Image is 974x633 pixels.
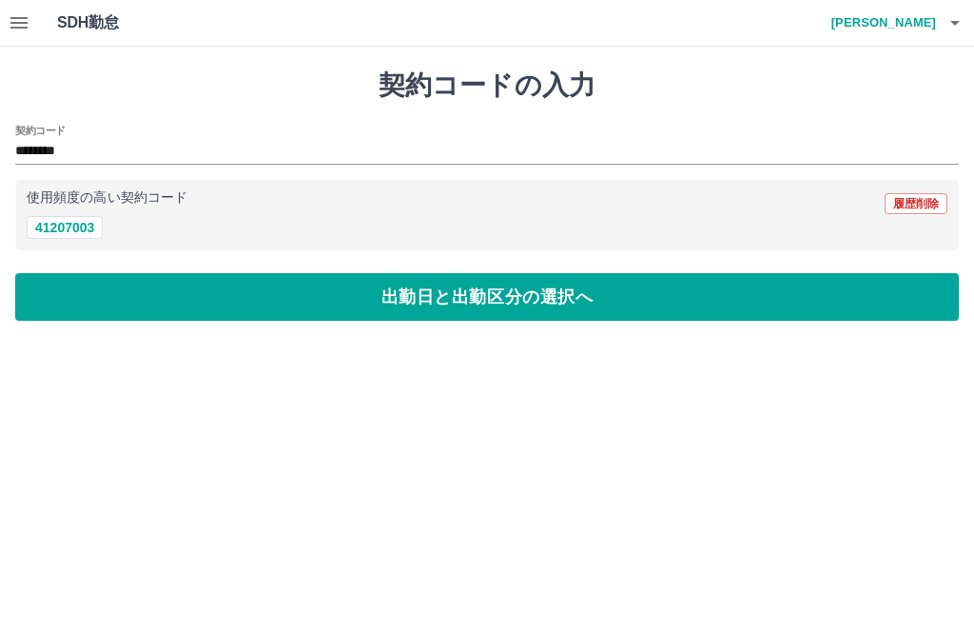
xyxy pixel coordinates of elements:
[15,123,66,138] h2: 契約コード
[15,69,959,102] h1: 契約コードの入力
[27,216,103,239] button: 41207003
[885,193,947,214] button: 履歴削除
[27,191,187,205] p: 使用頻度の高い契約コード
[15,273,959,321] button: 出勤日と出勤区分の選択へ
